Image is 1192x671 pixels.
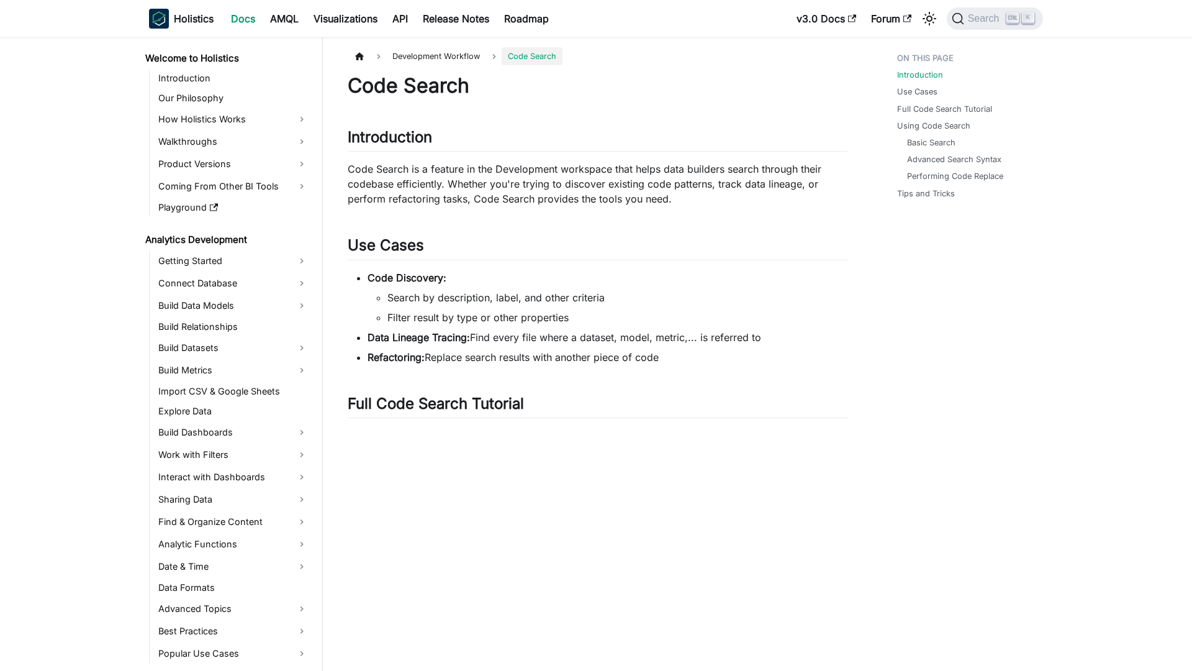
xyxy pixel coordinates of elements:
a: Build Datasets [155,338,312,358]
a: Advanced Topics [155,599,312,619]
kbd: K [1022,12,1034,24]
a: Playground [155,199,312,216]
li: Replace search results with another piece of code [368,350,847,365]
a: Analytics Development [142,231,312,249]
a: Roadmap [497,9,556,29]
a: Find & Organize Content [155,512,312,532]
h2: Full Code Search Tutorial [348,395,847,418]
nav: Breadcrumbs [348,47,847,65]
a: Popular Use Cases [155,644,312,664]
a: Introduction [897,69,943,81]
a: Interact with Dashboards [155,467,312,487]
strong: Refactoring: [368,351,425,363]
a: v3.0 Docs [789,9,864,29]
a: Import CSV & Google Sheets [155,383,312,400]
a: Build Data Models [155,296,312,316]
a: Build Relationships [155,318,312,335]
a: Product Versions [155,154,312,174]
a: Basic Search [907,137,955,148]
a: Date & Time [155,557,312,577]
a: Home page [348,47,371,65]
a: Performing Code Replace [907,170,1003,182]
a: API [385,9,415,29]
a: Use Cases [897,86,937,98]
a: Explore Data [155,403,312,420]
a: Connect Database [155,273,312,293]
li: Find every file where a dataset, model, metric,... is referred to [368,330,847,345]
button: Search (Ctrl+K) [947,7,1043,30]
h2: Use Cases [348,236,847,260]
a: Introduction [155,70,312,87]
a: How Holistics Works [155,109,312,129]
span: Search [964,13,1007,24]
span: Development Workflow [386,47,486,65]
a: Forum [864,9,919,29]
a: Data Formats [155,579,312,596]
a: Coming From Other BI Tools [155,176,312,196]
a: Tips and Tricks [897,188,955,199]
a: Advanced Search Syntax [907,153,1001,165]
li: Search by description, label, and other criteria [387,290,847,305]
p: Code Search is a feature in the Development workspace that helps data builders search through the... [348,162,847,206]
a: Work with Filters [155,445,312,465]
nav: Docs sidebar [137,37,323,671]
span: Code Search [502,47,562,65]
button: Switch between dark and light mode (currently light mode) [919,9,939,29]
a: Best Practices [155,621,312,641]
a: Analytic Functions [155,534,312,554]
li: Filter result by type or other properties [387,310,847,325]
a: Visualizations [306,9,385,29]
strong: Data Lineage Tracing: [368,331,470,344]
h1: Code Search [348,73,847,98]
a: Our Philosophy [155,89,312,107]
a: Full Code Search Tutorial [897,103,992,115]
h2: Introduction [348,128,847,152]
a: Release Notes [415,9,497,29]
a: Welcome to Holistics [142,50,312,67]
a: HolisticsHolistics [149,9,214,29]
strong: Code Discovery: [368,272,446,284]
a: Walkthroughs [155,132,312,152]
a: Build Metrics [155,360,312,380]
a: Using Code Search [897,120,970,132]
a: Sharing Data [155,490,312,509]
b: Holistics [174,11,214,26]
img: Holistics [149,9,169,29]
a: Docs [223,9,263,29]
a: AMQL [263,9,306,29]
a: Build Dashboards [155,422,312,442]
a: Getting Started [155,251,312,271]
